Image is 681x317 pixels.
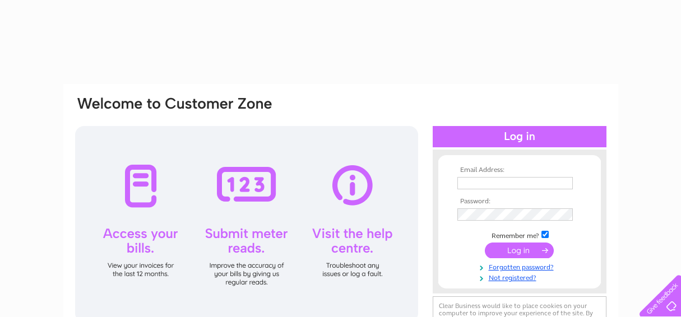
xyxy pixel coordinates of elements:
[455,198,585,206] th: Password:
[457,261,585,272] a: Forgotten password?
[455,229,585,240] td: Remember me?
[485,243,554,258] input: Submit
[457,272,585,282] a: Not registered?
[455,166,585,174] th: Email Address:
